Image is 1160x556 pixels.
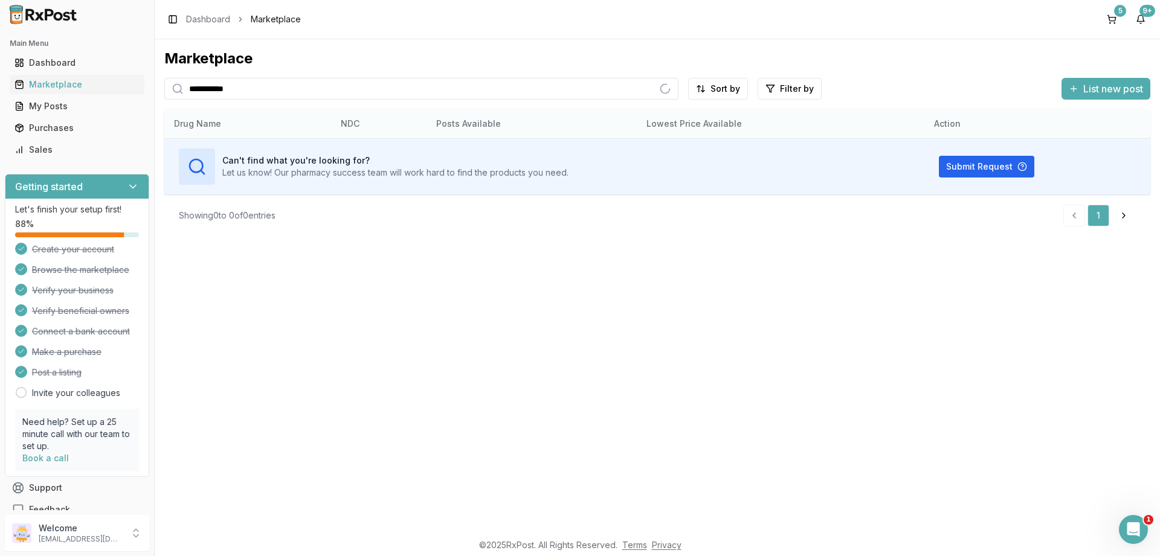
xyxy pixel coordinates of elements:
[10,39,144,48] h2: Main Menu
[14,78,140,91] div: Marketplace
[15,203,139,216] p: Let's finish your setup first!
[637,109,924,138] th: Lowest Price Available
[14,57,140,69] div: Dashboard
[39,522,123,534] p: Welcome
[5,5,82,24] img: RxPost Logo
[1062,78,1150,100] button: List new post
[5,53,149,72] button: Dashboard
[1063,205,1136,226] nav: pagination
[924,109,1150,138] th: Action
[688,78,748,100] button: Sort by
[186,13,230,25] a: Dashboard
[14,144,140,156] div: Sales
[1112,205,1136,226] a: Go to next page
[222,155,569,167] h3: Can't find what you're looking for?
[780,83,814,95] span: Filter by
[1083,81,1143,96] span: List new post
[22,453,69,463] a: Book a call
[1144,515,1153,525] span: 1
[331,109,427,138] th: NDC
[29,503,70,516] span: Feedback
[251,13,301,25] span: Marketplace
[15,218,34,230] span: 88 %
[10,139,144,161] a: Sales
[32,325,130,337] span: Connect a bank account
[32,387,120,399] a: Invite your colleagues
[5,97,149,116] button: My Posts
[10,95,144,117] a: My Posts
[32,284,114,296] span: Verify your business
[1114,5,1126,17] div: 5
[939,156,1034,177] button: Submit Request
[1119,515,1148,544] iframe: Intercom live chat
[12,523,31,543] img: User avatar
[5,477,149,499] button: Support
[427,109,637,138] th: Posts Available
[1131,10,1150,29] button: 9+
[10,117,144,139] a: Purchases
[186,13,301,25] nav: breadcrumb
[22,416,132,452] p: Need help? Set up a 25 minute call with our team to set up.
[622,540,647,550] a: Terms
[710,83,740,95] span: Sort by
[10,74,144,95] a: Marketplace
[164,109,331,138] th: Drug Name
[1102,10,1121,29] button: 5
[10,52,144,74] a: Dashboard
[32,346,101,358] span: Make a purchase
[1062,84,1150,96] a: List new post
[5,118,149,138] button: Purchases
[758,78,822,100] button: Filter by
[164,49,1150,68] div: Marketplace
[5,499,149,520] button: Feedback
[1087,205,1109,226] a: 1
[14,122,140,134] div: Purchases
[5,140,149,159] button: Sales
[15,179,83,194] h3: Getting started
[32,366,82,379] span: Post a listing
[1139,5,1155,17] div: 9+
[652,540,681,550] a: Privacy
[5,75,149,94] button: Marketplace
[32,264,129,276] span: Browse the marketplace
[179,209,275,222] div: Showing 0 to 0 of 0 entries
[222,167,569,179] p: Let us know! Our pharmacy success team will work hard to find the products you need.
[14,100,140,112] div: My Posts
[39,534,123,544] p: [EMAIL_ADDRESS][DOMAIN_NAME]
[32,305,129,317] span: Verify beneficial owners
[32,243,114,255] span: Create your account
